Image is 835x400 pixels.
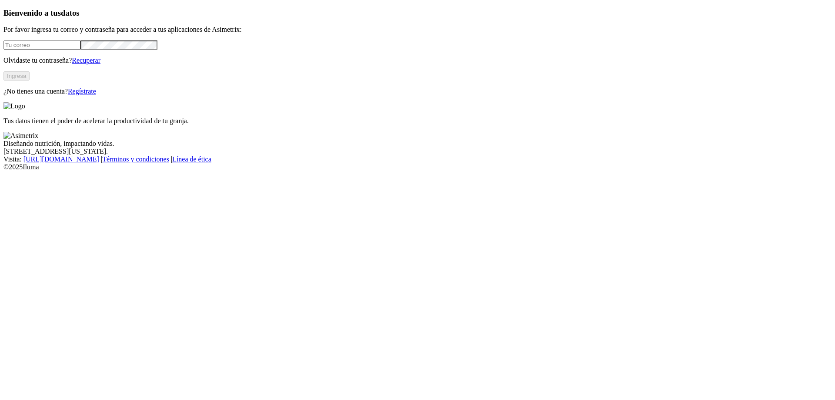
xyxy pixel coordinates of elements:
div: Visita : | | [3,155,832,163]
p: ¿No tienes una cuenta? [3,87,832,95]
div: Diseñando nutrición, impactando vidas. [3,140,832,148]
p: Olvidaste tu contraseña? [3,57,832,64]
span: datos [61,8,80,17]
a: [URL][DOMAIN_NAME] [23,155,99,163]
a: Recuperar [72,57,100,64]
input: Tu correo [3,40,80,50]
a: Regístrate [68,87,96,95]
p: Tus datos tienen el poder de acelerar la productividad de tu granja. [3,117,832,125]
img: Logo [3,102,25,110]
p: Por favor ingresa tu correo y contraseña para acceder a tus aplicaciones de Asimetrix: [3,26,832,34]
a: Línea de ética [172,155,211,163]
div: © 2025 Iluma [3,163,832,171]
div: [STREET_ADDRESS][US_STATE]. [3,148,832,155]
a: Términos y condiciones [102,155,169,163]
h3: Bienvenido a tus [3,8,832,18]
button: Ingresa [3,71,30,81]
img: Asimetrix [3,132,38,140]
